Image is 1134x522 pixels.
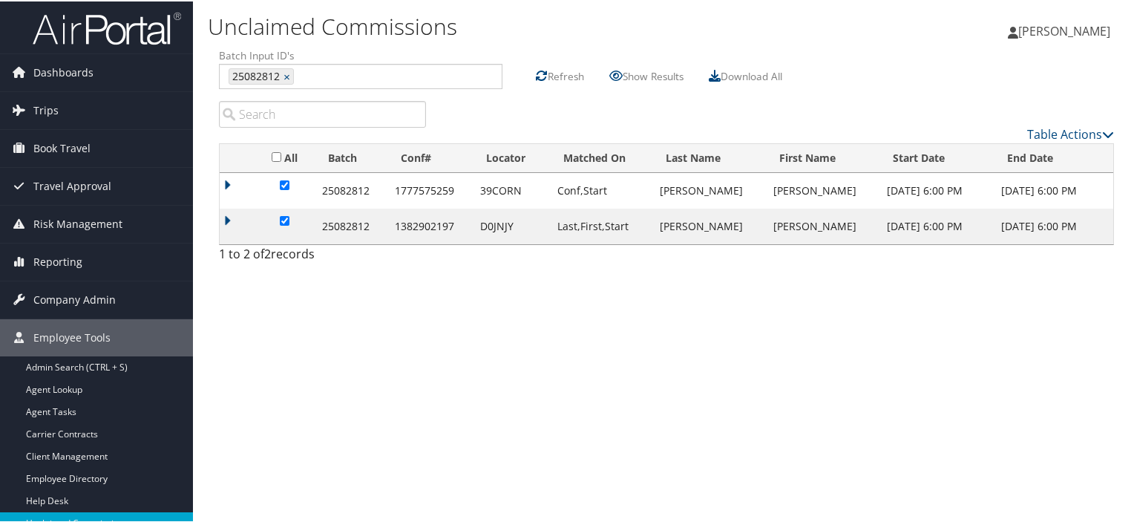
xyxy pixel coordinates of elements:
[387,143,473,172] th: Conf#: activate to sort column ascending
[548,61,584,88] label: Refresh
[33,53,94,90] span: Dashboards
[766,207,879,243] td: [PERSON_NAME]
[387,207,473,243] td: 1382902197
[33,280,116,317] span: Company Admin
[994,207,1113,243] td: [DATE] 6:00 PM
[879,172,994,207] td: [DATE] 6:00 PM
[229,68,280,82] span: 25082812
[766,172,879,207] td: [PERSON_NAME]
[652,143,766,172] th: Last Name: activate to sort column ascending
[33,128,91,166] span: Book Travel
[550,143,653,172] th: Matched On: activate to sort column ascending
[387,172,473,207] td: 1777575259
[473,143,549,172] th: Locator: activate to sort column ascending
[208,10,819,41] h1: Unclaimed Commissions
[315,207,387,243] td: 25082812
[994,172,1113,207] td: [DATE] 6:00 PM
[550,172,653,207] td: Conf,Start
[315,172,387,207] td: 25082812
[33,242,82,279] span: Reporting
[264,244,271,261] span: 2
[1018,22,1110,38] span: [PERSON_NAME]
[33,91,59,128] span: Trips
[994,143,1113,172] th: End Date: activate to sort column ascending
[33,318,111,355] span: Employee Tools
[721,61,782,88] label: Download All
[879,207,994,243] td: [DATE] 6:00 PM
[879,143,994,172] th: Start Date: activate to sort column ascending
[220,143,254,172] th: : activate to sort column ascending
[623,61,684,88] label: Show Results
[1027,125,1114,141] a: Table Actions
[33,10,181,45] img: airportal-logo.png
[550,207,653,243] td: Last,First,Start
[33,204,122,241] span: Risk Management
[254,143,315,172] th: All: activate to sort column ascending
[766,143,879,172] th: First Name: activate to sort column ascending
[219,47,502,62] label: Batch Input ID's
[652,172,766,207] td: [PERSON_NAME]
[283,68,293,82] a: ×
[219,244,426,269] div: 1 to 2 of records
[219,99,426,126] input: Search
[315,143,387,172] th: Batch: activate to sort column descending
[33,166,111,203] span: Travel Approval
[473,172,549,207] td: 39CORN
[1008,7,1125,52] a: [PERSON_NAME]
[473,207,549,243] td: D0JNJY
[652,207,766,243] td: [PERSON_NAME]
